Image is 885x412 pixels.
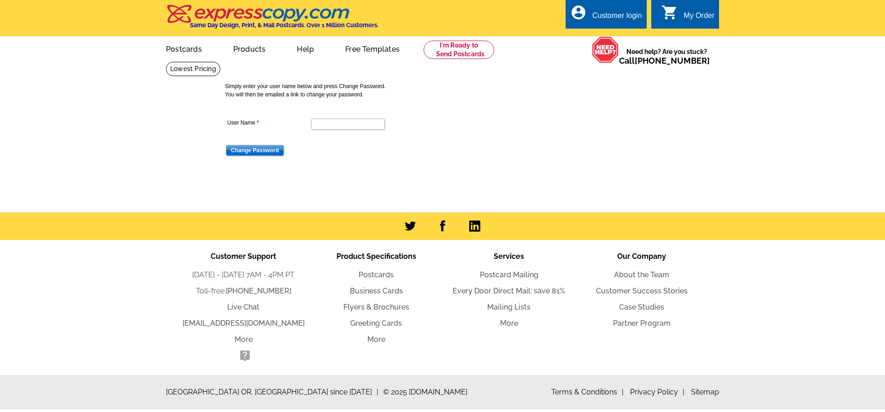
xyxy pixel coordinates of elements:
[500,319,518,328] a: More
[494,252,524,261] span: Services
[226,145,284,156] input: Change Password
[166,387,378,398] span: [GEOGRAPHIC_DATA] OR, [GEOGRAPHIC_DATA] since [DATE]
[166,11,378,29] a: Same Day Design, Print, & Mail Postcards. Over 1 Million Customers.
[177,286,310,297] li: Toll-free:
[226,287,291,295] a: [PHONE_NUMBER]
[592,36,619,63] img: help
[619,303,664,311] a: Case Studies
[551,388,624,396] a: Terms & Conditions
[592,12,642,24] div: Customer login
[630,388,684,396] a: Privacy Policy
[218,37,281,59] a: Products
[177,269,310,281] li: [DATE] - [DATE] 7AM - 4PM PT
[453,287,565,295] a: Every Door Direct Mail: save 81%
[190,22,378,29] h4: Same Day Design, Print, & Mail Postcards. Over 1 Million Customers.
[614,270,669,279] a: About the Team
[350,287,403,295] a: Business Cards
[635,56,710,66] a: [PHONE_NUMBER]
[211,252,276,261] span: Customer Support
[570,10,642,22] a: account_circle Customer login
[336,252,416,261] span: Product Specifications
[619,47,714,66] span: Need help? Are you stuck?
[617,252,666,261] span: Our Company
[183,319,305,328] a: [EMAIL_ADDRESS][DOMAIN_NAME]
[330,37,414,59] a: Free Templates
[151,37,217,59] a: Postcards
[282,37,329,59] a: Help
[570,4,587,21] i: account_circle
[235,335,253,344] a: More
[227,303,260,311] a: Live Chat
[350,319,402,328] a: Greeting Cards
[480,270,538,279] a: Postcard Mailing
[691,388,719,396] a: Sitemap
[227,119,310,127] label: User Name
[383,387,467,398] span: © 2025 [DOMAIN_NAME]
[619,56,710,66] span: Call
[359,270,394,279] a: Postcards
[225,82,667,99] p: Simply enter your user name below and press Change Password. You will then be emailed a link to c...
[343,303,409,311] a: Flyers & Brochures
[661,4,678,21] i: shopping_cart
[367,335,385,344] a: More
[661,10,714,22] a: shopping_cart My Order
[596,287,688,295] a: Customer Success Stories
[684,12,714,24] div: My Order
[487,303,531,311] a: Mailing Lists
[613,319,671,328] a: Partner Program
